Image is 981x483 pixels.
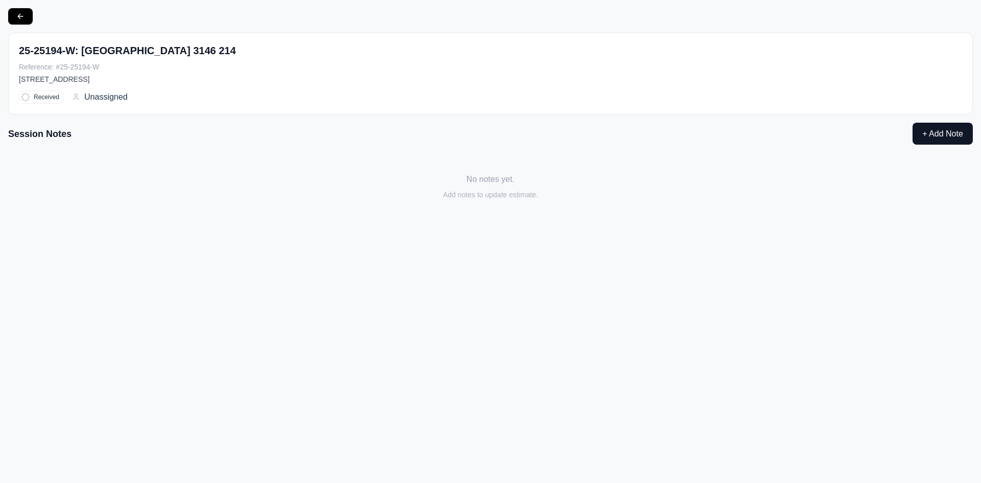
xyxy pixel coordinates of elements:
button: + Add Note [913,123,973,145]
div: Session Notes [8,127,72,141]
div: [STREET_ADDRESS] [19,74,962,84]
div: Reference: # 25-25194-W [19,62,962,72]
div: Add notes to update estimate. [8,190,973,200]
div: No notes yet. [8,173,973,186]
p: Received [34,93,59,101]
div: Unassigned [72,91,128,103]
div: 25-25194-W: [GEOGRAPHIC_DATA] 3146 214 [19,43,962,58]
